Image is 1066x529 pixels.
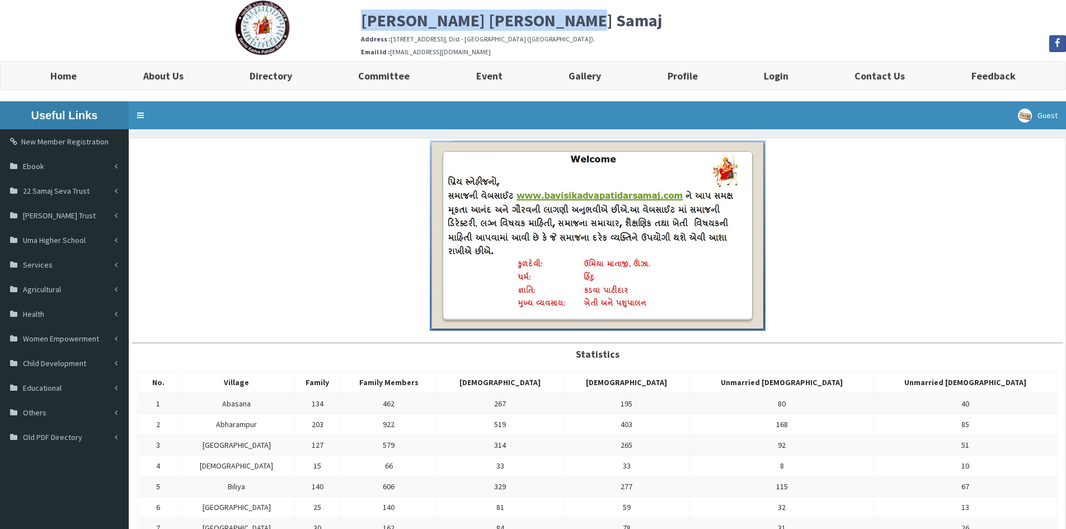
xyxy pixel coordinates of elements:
[179,435,295,456] td: [GEOGRAPHIC_DATA]
[341,456,437,476] td: 66
[361,10,662,31] b: [PERSON_NAME] [PERSON_NAME] Samaj
[690,456,874,476] td: 8
[854,69,905,82] b: Contact Us
[874,435,1057,456] td: 51
[179,456,295,476] td: [DEMOGRAPHIC_DATA]
[23,284,61,294] span: Agricultural
[23,358,86,368] span: Child Development
[361,35,1066,43] h6: [STREET_ADDRESS], Dist - [GEOGRAPHIC_DATA] ([GEOGRAPHIC_DATA]).
[563,435,690,456] td: 265
[443,62,536,90] a: Event
[436,497,563,518] td: 81
[341,435,437,456] td: 579
[179,372,295,394] th: Village
[1018,109,1032,123] img: User Image
[690,372,874,394] th: Unmarried [DEMOGRAPHIC_DATA]
[341,476,437,497] td: 606
[179,476,295,497] td: Biliya
[361,48,1066,55] h6: [EMAIL_ADDRESS][DOMAIN_NAME]
[23,210,96,221] span: [PERSON_NAME] Trust
[874,476,1057,497] td: 67
[436,476,563,497] td: 329
[179,497,295,518] td: [GEOGRAPHIC_DATA]
[138,372,179,394] th: No.
[23,161,44,171] span: Ebook
[341,393,437,414] td: 462
[436,435,563,456] td: 314
[361,35,391,43] b: Address :
[179,393,295,414] td: Abasana
[430,141,766,331] img: image
[971,69,1016,82] b: Feedback
[436,393,563,414] td: 267
[874,414,1057,435] td: 85
[576,348,619,361] b: Statistics
[731,62,821,90] a: Login
[143,69,184,82] b: About Us
[179,414,295,435] td: Abharampur
[563,414,690,435] td: 403
[690,497,874,518] td: 32
[668,69,698,82] b: Profile
[563,393,690,414] td: 195
[764,69,788,82] b: Login
[250,69,292,82] b: Directory
[821,62,938,90] a: Contact Us
[31,109,98,121] b: Useful Links
[563,372,690,394] th: [DEMOGRAPHIC_DATA]
[23,334,99,344] span: Women Empowerment
[341,372,437,394] th: Family Members
[294,372,340,394] th: Family
[294,476,340,497] td: 140
[569,69,601,82] b: Gallery
[110,62,216,90] a: About Us
[294,393,340,414] td: 134
[17,62,110,90] a: Home
[476,69,503,82] b: Event
[23,235,86,245] span: Uma Higher School
[563,476,690,497] td: 277
[436,414,563,435] td: 519
[23,309,44,319] span: Health
[138,497,179,518] td: 6
[138,393,179,414] td: 1
[874,456,1057,476] td: 10
[294,435,340,456] td: 127
[138,476,179,497] td: 5
[294,414,340,435] td: 203
[23,408,46,418] span: Others
[138,456,179,476] td: 4
[138,435,179,456] td: 3
[294,456,340,476] td: 15
[690,414,874,435] td: 168
[217,62,325,90] a: Directory
[690,393,874,414] td: 80
[358,69,410,82] b: Committee
[436,372,563,394] th: [DEMOGRAPHIC_DATA]
[341,497,437,518] td: 140
[938,62,1049,90] a: Feedback
[23,260,53,270] span: Services
[690,435,874,456] td: 92
[563,456,690,476] td: 33
[874,393,1057,414] td: 40
[50,69,77,82] b: Home
[874,372,1057,394] th: Unmarried [DEMOGRAPHIC_DATA]
[536,62,634,90] a: Gallery
[138,414,179,435] td: 2
[23,383,62,393] span: Educational
[1009,101,1066,129] a: Guest
[325,62,443,90] a: Committee
[23,186,90,196] span: 22 Samaj Seva Trust
[341,414,437,435] td: 922
[563,497,690,518] td: 59
[294,497,340,518] td: 25
[874,497,1057,518] td: 13
[690,476,874,497] td: 115
[436,456,563,476] td: 33
[1037,110,1058,120] span: Guest
[23,432,82,442] span: Old PDF Directory
[361,48,390,56] b: Email Id :
[634,62,730,90] a: Profile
